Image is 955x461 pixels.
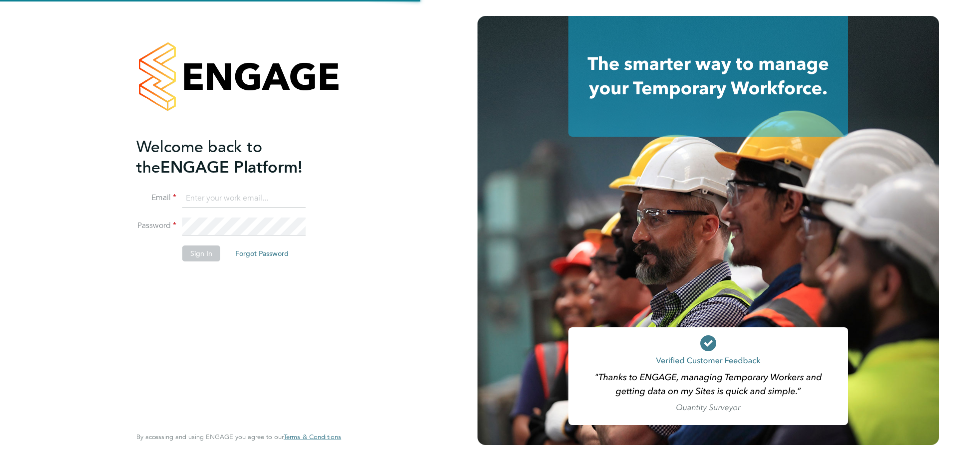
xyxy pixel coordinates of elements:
[136,137,331,178] h2: ENGAGE Platform!
[182,245,220,261] button: Sign In
[136,193,176,203] label: Email
[136,433,341,441] span: By accessing and using ENGAGE you agree to our
[227,245,297,261] button: Forgot Password
[182,190,306,208] input: Enter your work email...
[136,221,176,231] label: Password
[136,137,262,177] span: Welcome back to the
[284,433,341,441] a: Terms & Conditions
